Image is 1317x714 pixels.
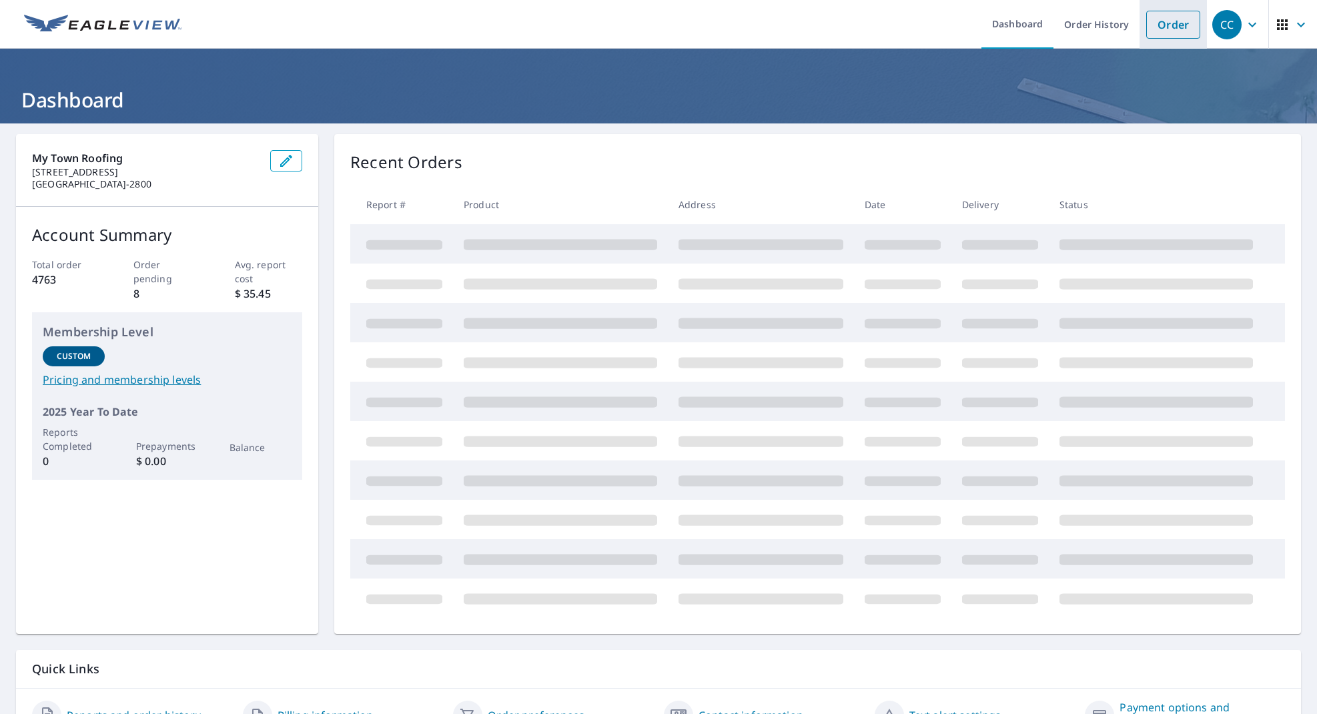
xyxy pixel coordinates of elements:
p: 4763 [32,272,99,288]
p: $ 0.00 [136,453,198,469]
p: Quick Links [32,661,1285,677]
p: My Town Roofing [32,150,260,166]
p: 0 [43,453,105,469]
p: Reports Completed [43,425,105,453]
p: [GEOGRAPHIC_DATA]-2800 [32,178,260,190]
p: Custom [57,350,91,362]
img: EV Logo [24,15,181,35]
p: 8 [133,286,201,302]
p: Prepayments [136,439,198,453]
a: Order [1146,11,1200,39]
p: [STREET_ADDRESS] [32,166,260,178]
p: Order pending [133,258,201,286]
p: Recent Orders [350,150,462,174]
p: $ 35.45 [235,286,302,302]
p: Membership Level [43,323,292,341]
th: Product [453,185,668,224]
p: Avg. report cost [235,258,302,286]
a: Pricing and membership levels [43,372,292,388]
th: Delivery [951,185,1049,224]
p: Total order [32,258,99,272]
th: Report # [350,185,453,224]
div: CC [1212,10,1242,39]
th: Address [668,185,854,224]
p: Account Summary [32,223,302,247]
h1: Dashboard [16,86,1301,113]
p: 2025 Year To Date [43,404,292,420]
p: Balance [230,440,292,454]
th: Date [854,185,951,224]
th: Status [1049,185,1264,224]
